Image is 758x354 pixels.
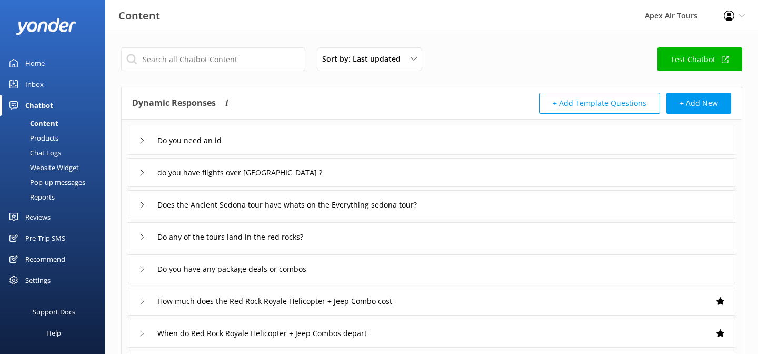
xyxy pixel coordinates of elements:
[46,322,61,343] div: Help
[6,175,105,190] a: Pop-up messages
[25,95,53,116] div: Chatbot
[25,53,45,74] div: Home
[6,145,61,160] div: Chat Logs
[6,145,105,160] a: Chat Logs
[25,249,65,270] div: Recommend
[657,47,742,71] a: Test Chatbot
[6,116,58,131] div: Content
[322,53,407,65] span: Sort by: Last updated
[539,93,660,114] button: + Add Template Questions
[121,47,305,71] input: Search all Chatbot Content
[132,93,216,114] h4: Dynamic Responses
[6,160,79,175] div: Website Widget
[118,7,160,24] h3: Content
[25,206,51,228] div: Reviews
[33,301,75,322] div: Support Docs
[16,18,76,35] img: yonder-white-logo.png
[6,116,105,131] a: Content
[666,93,731,114] button: + Add New
[25,74,44,95] div: Inbox
[6,190,105,204] a: Reports
[6,131,58,145] div: Products
[6,175,85,190] div: Pop-up messages
[6,131,105,145] a: Products
[6,160,105,175] a: Website Widget
[25,228,65,249] div: Pre-Trip SMS
[25,270,51,291] div: Settings
[6,190,55,204] div: Reports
